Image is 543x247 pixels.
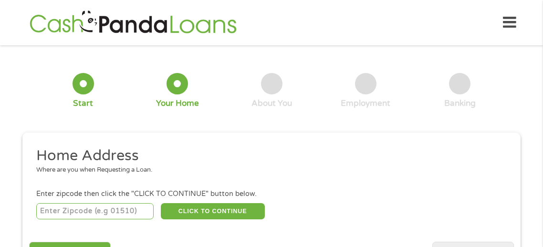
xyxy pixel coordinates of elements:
input: Enter Zipcode (e.g 01510) [36,203,154,219]
div: Banking [444,98,476,109]
div: Where are you when Requesting a Loan. [36,165,500,175]
img: GetLoanNow Logo [27,9,240,36]
div: Employment [341,98,390,109]
div: Enter zipcode then click the "CLICK TO CONTINUE" button below. [36,189,507,199]
div: Start [73,98,93,109]
h2: Home Address [36,146,500,165]
button: CLICK TO CONTINUE [161,203,265,219]
div: About You [251,98,292,109]
div: Your Home [156,98,199,109]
